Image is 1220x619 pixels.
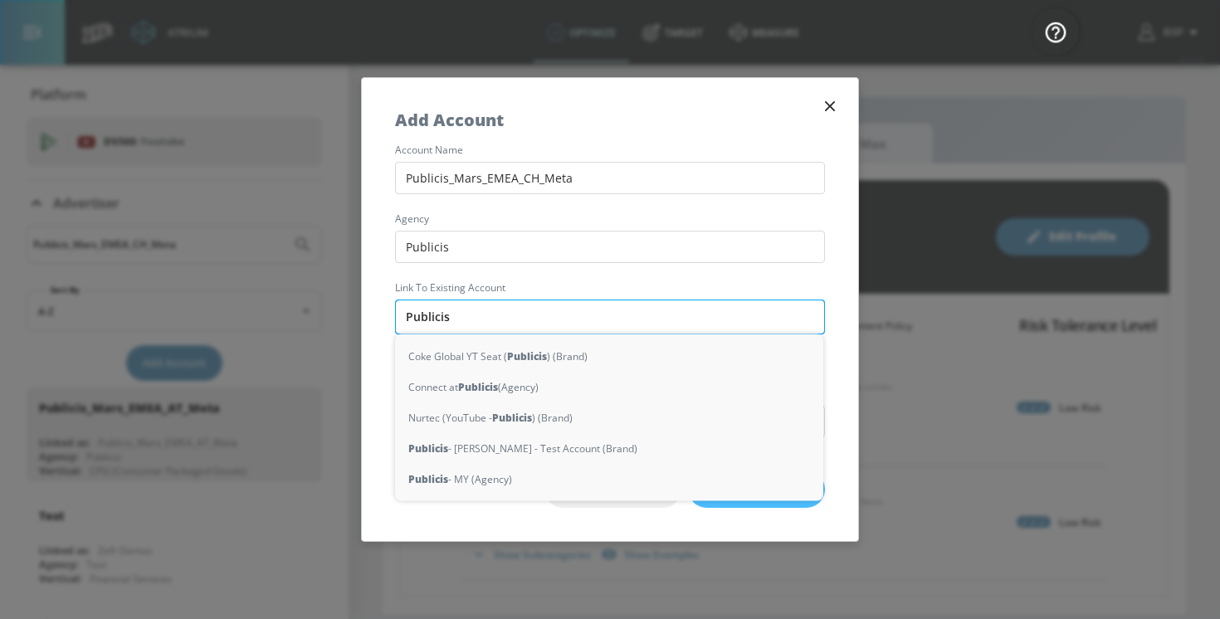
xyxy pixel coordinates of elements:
[395,111,504,129] h5: Add Account
[395,464,823,495] div: - MY (Agency)
[395,402,823,433] div: Nurtec (YouTube - ) (Brand)
[1032,8,1079,55] button: Open Resource Center
[458,378,498,396] strong: Publicis
[395,162,825,194] input: Enter account name
[408,440,448,457] strong: Publicis
[395,231,825,263] input: Enter agency name
[395,372,823,402] div: Connect at (Agency)
[507,348,547,365] strong: Publicis
[408,470,448,488] strong: Publicis
[395,433,823,464] div: - [PERSON_NAME] - Test Account (Brand)
[395,214,825,224] label: agency
[395,283,825,293] label: Link to Existing Account
[395,300,825,334] input: Enter account name
[492,409,532,426] strong: Publicis
[395,145,825,155] label: account name
[395,341,823,372] div: Coke Global YT Seat ( ) (Brand)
